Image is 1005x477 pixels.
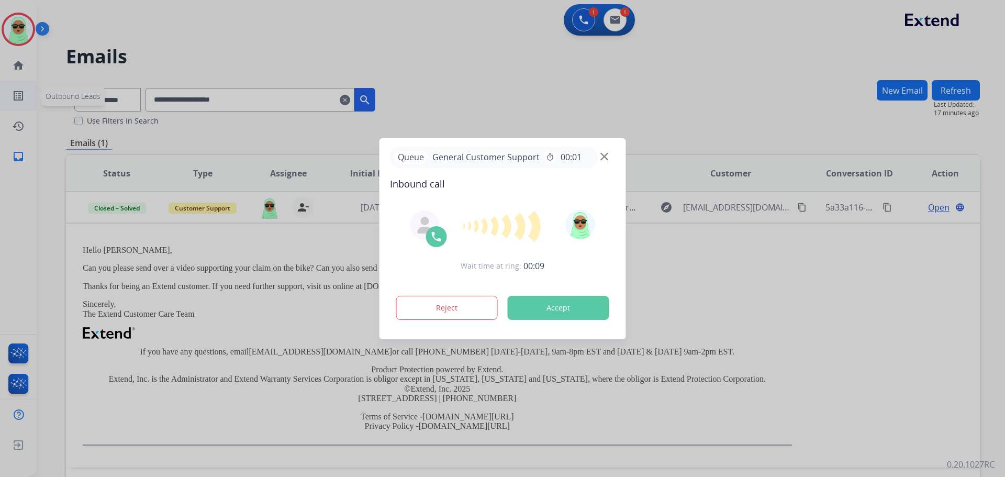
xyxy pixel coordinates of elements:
[396,296,498,320] button: Reject
[561,151,582,163] span: 00:01
[947,458,995,471] p: 0.20.1027RC
[565,210,595,239] img: avatar
[523,260,544,272] span: 00:09
[430,230,443,243] img: call-icon
[390,176,616,191] span: Inbound call
[461,261,521,271] span: Wait time at ring:
[394,151,428,164] p: Queue
[546,153,554,161] mat-icon: timer
[600,152,608,160] img: close-button
[417,217,433,234] img: agent-avatar
[508,296,609,320] button: Accept
[428,151,544,163] span: General Customer Support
